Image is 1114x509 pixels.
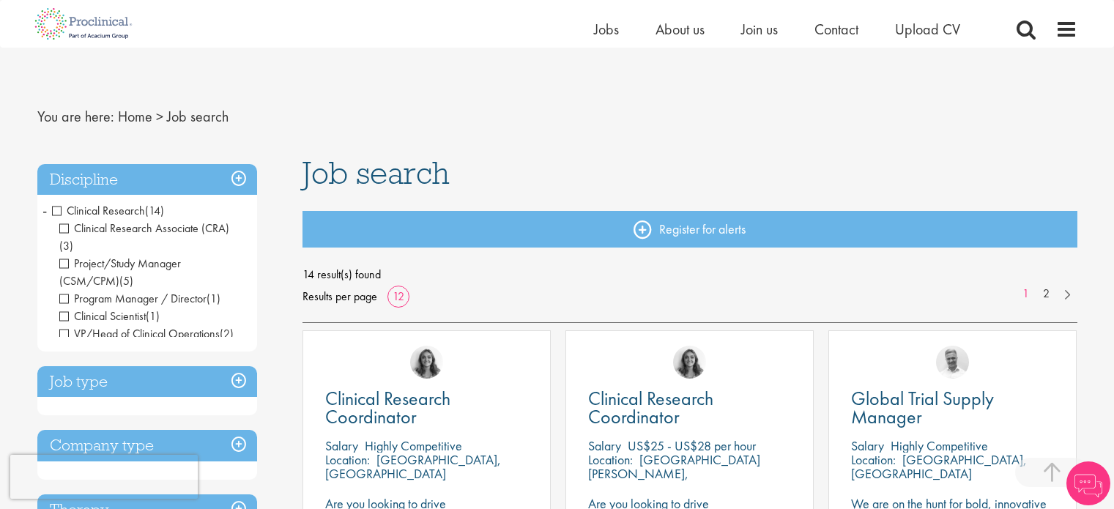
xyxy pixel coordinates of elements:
[42,199,47,221] span: -
[588,437,621,454] span: Salary
[302,286,377,308] span: Results per page
[1066,461,1110,505] img: Chatbot
[588,386,713,429] span: Clinical Research Coordinator
[37,107,114,126] span: You are here:
[302,264,1077,286] span: 14 result(s) found
[588,451,760,496] p: [GEOGRAPHIC_DATA][PERSON_NAME], [GEOGRAPHIC_DATA]
[741,20,778,39] a: Join us
[814,20,858,39] a: Contact
[59,291,220,306] span: Program Manager / Director
[119,273,133,289] span: (5)
[1036,286,1057,302] a: 2
[325,386,450,429] span: Clinical Research Coordinator
[59,238,73,253] span: (3)
[594,20,619,39] a: Jobs
[59,220,229,253] span: Clinical Research Associate (CRA)
[851,451,1027,482] p: [GEOGRAPHIC_DATA], [GEOGRAPHIC_DATA]
[302,153,450,193] span: Job search
[365,437,462,454] p: Highly Competitive
[325,451,501,482] p: [GEOGRAPHIC_DATA], [GEOGRAPHIC_DATA]
[37,366,257,398] h3: Job type
[387,289,409,304] a: 12
[59,220,229,236] span: Clinical Research Associate (CRA)
[851,390,1054,426] a: Global Trial Supply Manager
[1015,286,1036,302] a: 1
[220,326,234,341] span: (2)
[410,346,443,379] img: Jackie Cerchio
[325,437,358,454] span: Salary
[895,20,960,39] a: Upload CV
[588,451,633,468] span: Location:
[156,107,163,126] span: >
[891,437,988,454] p: Highly Competitive
[37,430,257,461] h3: Company type
[52,203,164,218] span: Clinical Research
[59,308,146,324] span: Clinical Scientist
[851,437,884,454] span: Salary
[59,256,181,289] span: Project/Study Manager (CSM/CPM)
[851,386,994,429] span: Global Trial Supply Manager
[10,455,198,499] iframe: reCAPTCHA
[37,164,257,196] h3: Discipline
[59,326,234,341] span: VP/Head of Clinical Operations
[851,451,896,468] span: Location:
[673,346,706,379] img: Jackie Cerchio
[59,291,207,306] span: Program Manager / Director
[656,20,705,39] a: About us
[146,308,160,324] span: (1)
[59,308,160,324] span: Clinical Scientist
[145,203,164,218] span: (14)
[588,390,791,426] a: Clinical Research Coordinator
[302,211,1077,248] a: Register for alerts
[52,203,145,218] span: Clinical Research
[628,437,756,454] p: US$25 - US$28 per hour
[936,346,969,379] img: Joshua Bye
[167,107,229,126] span: Job search
[207,291,220,306] span: (1)
[325,451,370,468] span: Location:
[325,390,528,426] a: Clinical Research Coordinator
[59,326,220,341] span: VP/Head of Clinical Operations
[118,107,152,126] a: breadcrumb link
